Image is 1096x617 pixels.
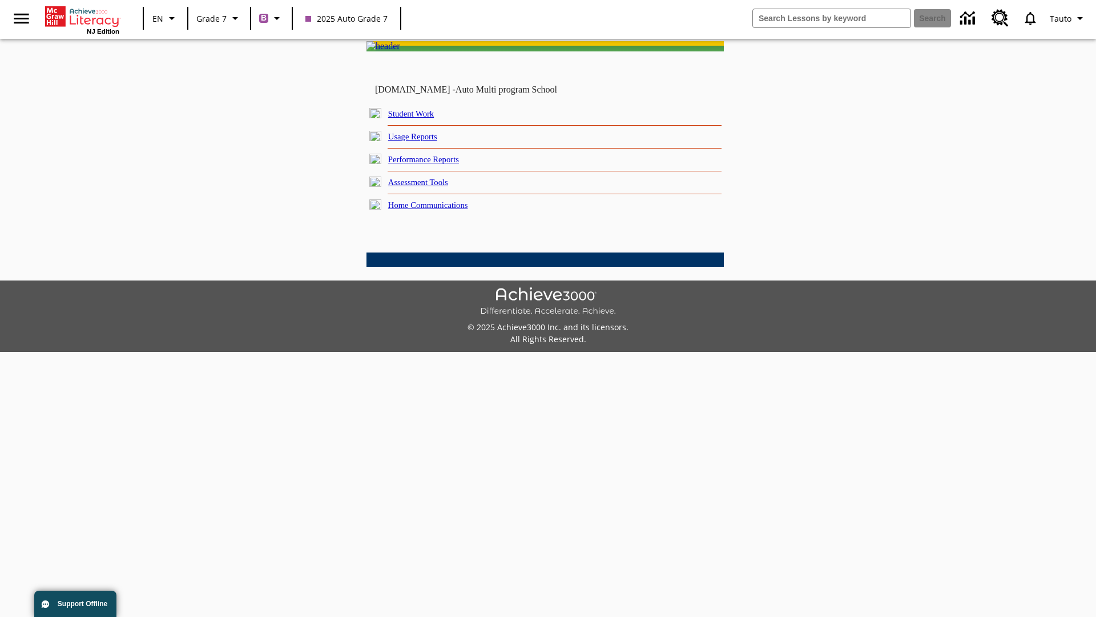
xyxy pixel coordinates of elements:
a: Data Center [953,3,985,34]
span: Grade 7 [196,13,227,25]
img: plus.gif [369,154,381,164]
a: Student Work [388,109,434,118]
button: Profile/Settings [1045,8,1091,29]
a: Home Communications [388,201,468,210]
img: header [366,41,400,51]
button: Open side menu [5,2,38,35]
div: Home [45,4,119,35]
a: Notifications [1016,3,1045,33]
span: NJ Edition [87,28,119,35]
img: Achieve3000 Differentiate Accelerate Achieve [480,287,616,316]
button: Grade: Grade 7, Select a grade [192,8,247,29]
button: Boost Class color is purple. Change class color [255,8,288,29]
span: B [261,11,267,25]
nobr: Auto Multi program School [456,85,557,94]
a: Resource Center, Will open in new tab [985,3,1016,34]
td: [DOMAIN_NAME] - [375,85,585,95]
button: Support Offline [34,591,116,617]
img: plus.gif [369,108,381,118]
a: Performance Reports [388,155,459,164]
span: Support Offline [58,600,107,608]
img: plus.gif [369,177,381,187]
span: 2025 Auto Grade 7 [305,13,388,25]
button: Language: EN, Select a language [147,8,184,29]
span: EN [152,13,163,25]
a: Usage Reports [388,132,437,141]
a: Assessment Tools [388,178,448,187]
img: plus.gif [369,199,381,210]
img: plus.gif [369,131,381,141]
input: search field [753,9,910,27]
span: Tauto [1050,13,1071,25]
